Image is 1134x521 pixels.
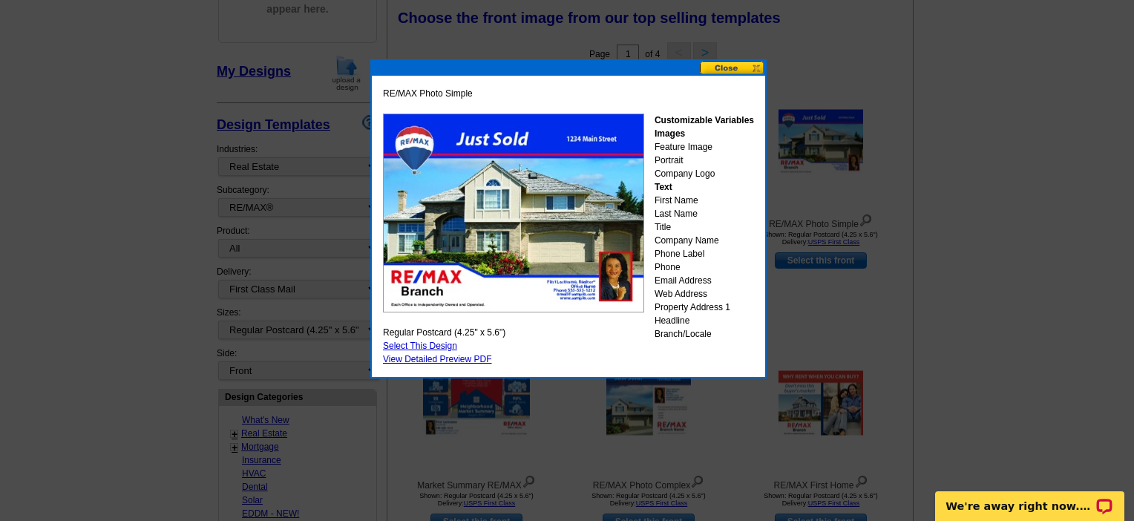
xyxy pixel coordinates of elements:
strong: Text [655,182,672,192]
a: View Detailed Preview PDF [383,354,492,364]
img: PCReMaxJS1RF_SAMPLE.jpg [383,114,644,312]
span: Regular Postcard (4.25" x 5.6") [383,326,505,339]
a: Select This Design [383,341,457,351]
div: Feature Image Portrait Company Logo First Name Last Name Title Company Name Phone Label Phone Ema... [655,114,754,341]
iframe: LiveChat chat widget [925,474,1134,521]
strong: Images [655,128,685,139]
span: RE/MAX Photo Simple [383,87,473,100]
strong: Customizable Variables [655,115,754,125]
